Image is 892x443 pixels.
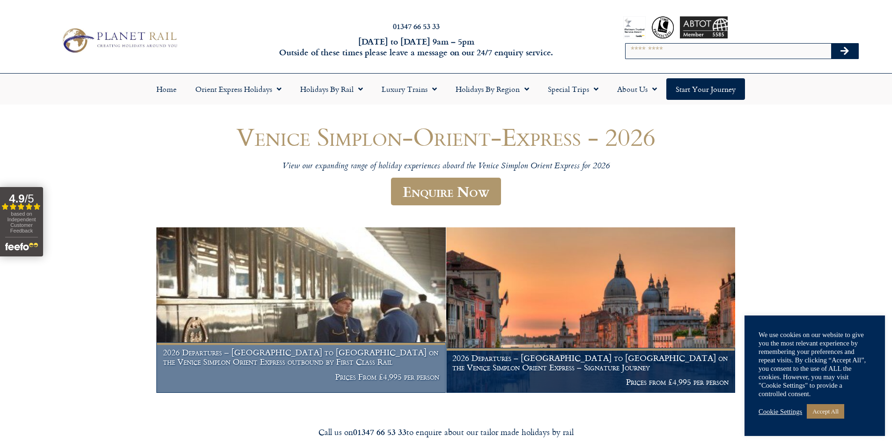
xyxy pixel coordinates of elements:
[165,123,727,150] h1: Venice Simplon-Orient-Express - 2026
[538,78,608,100] a: Special Trips
[163,348,439,366] h1: 2026 Departures – [GEOGRAPHIC_DATA] to [GEOGRAPHIC_DATA] on the Venice Simplon Orient Express out...
[156,227,446,393] a: 2026 Departures – [GEOGRAPHIC_DATA] to [GEOGRAPHIC_DATA] on the Venice Simplon Orient Express out...
[452,353,729,372] h1: 2026 Departures – [GEOGRAPHIC_DATA] to [GEOGRAPHIC_DATA] on the Venice Simplon Orient Express – S...
[446,227,735,393] img: Orient Express Special Venice compressed
[5,78,887,100] nav: Menu
[452,377,729,387] p: Prices from £4,995 per person
[759,407,802,416] a: Cookie Settings
[446,227,736,393] a: 2026 Departures – [GEOGRAPHIC_DATA] to [GEOGRAPHIC_DATA] on the Venice Simplon Orient Express – S...
[147,78,186,100] a: Home
[391,178,501,205] a: Enquire Now
[759,330,871,398] div: We use cookies on our website to give you the most relevant experience by remembering your prefer...
[666,78,745,100] a: Start your Journey
[163,372,439,382] p: Prices From £4,995 per person
[240,36,592,58] h6: [DATE] to [DATE] 9am – 5pm Outside of these times please leave a message on our 24/7 enquiry serv...
[58,25,180,55] img: Planet Rail Train Holidays Logo
[446,78,538,100] a: Holidays by Region
[186,78,291,100] a: Orient Express Holidays
[291,78,372,100] a: Holidays by Rail
[353,426,406,438] strong: 01347 66 53 33
[372,78,446,100] a: Luxury Trains
[831,44,858,59] button: Search
[184,427,708,437] div: Call us on to enquire about our tailor made holidays by rail
[393,21,440,31] a: 01347 66 53 33
[807,404,844,419] a: Accept All
[165,161,727,172] p: View our expanding range of holiday experiences aboard the Venice Simplon Orient Express for 2026
[608,78,666,100] a: About Us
